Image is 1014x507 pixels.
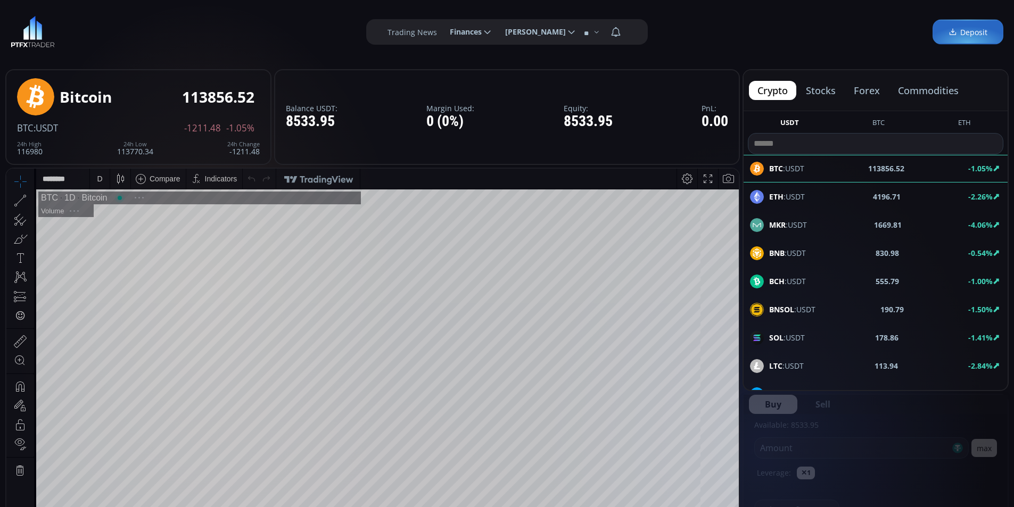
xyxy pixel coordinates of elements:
[35,38,57,46] div: Volume
[769,220,786,230] b: MKR
[749,81,796,100] button: crypto
[712,428,727,436] div: auto
[199,6,231,14] div: Indicators
[968,220,993,230] b: -4.06%
[426,113,474,130] div: 0 (0%)
[845,81,888,100] button: forex
[874,219,902,230] b: 1669.81
[769,304,815,315] span: :USDT
[769,388,808,400] span: :USDT
[286,113,337,130] div: 8533.95
[968,333,993,343] b: -1.41%
[949,27,987,38] span: Deposit
[109,24,118,34] div: Market open
[182,89,254,105] div: 113856.52
[52,24,69,34] div: 1D
[35,24,52,34] div: BTC
[968,304,993,314] b: -1.50%
[143,422,160,442] div: Go to
[17,141,43,147] div: 24h High
[880,304,904,315] b: 190.79
[117,141,153,147] div: 24h Low
[227,141,260,155] div: -1211.48
[769,191,805,202] span: :USDT
[702,104,728,112] label: PnL:
[24,397,29,411] div: Hide Drawings Toolbar
[769,361,782,371] b: LTC
[702,113,728,130] div: 0.00
[69,24,101,34] div: Bitcoin
[876,276,899,287] b: 555.79
[968,276,993,286] b: -1.00%
[968,389,993,399] b: -2.65%
[143,6,174,14] div: Compare
[769,276,806,287] span: :USDT
[868,118,889,131] button: BTC
[968,192,993,202] b: -2.26%
[873,191,901,202] b: 4196.71
[954,118,975,131] button: ETH
[611,428,662,436] span: 14:50:23 (UTC)
[769,219,807,230] span: :USDT
[226,123,254,133] span: -1.05%
[54,428,62,436] div: 1y
[60,89,112,105] div: Bitcoin
[105,428,113,436] div: 5d
[769,192,784,202] b: ETH
[875,360,898,371] b: 113.94
[879,388,898,400] b: 24.25
[90,6,96,14] div: D
[10,142,18,152] div: 
[17,141,43,155] div: 116980
[769,332,805,343] span: :USDT
[120,428,129,436] div: 1d
[769,304,794,314] b: BNSOL
[564,104,613,112] label: Equity:
[442,21,482,43] span: Finances
[498,21,566,43] span: [PERSON_NAME]
[691,422,708,442] div: Toggle Log Scale
[889,81,967,100] button: commodities
[184,123,221,133] span: -1211.48
[769,333,784,343] b: SOL
[933,20,1003,45] a: Deposit
[117,141,153,155] div: 113770.34
[11,16,55,48] img: LOGO
[769,360,804,371] span: :USDT
[69,428,79,436] div: 3m
[286,104,337,112] label: Balance USDT:
[676,422,691,442] div: Toggle Percentage
[227,141,260,147] div: 24h Change
[769,276,785,286] b: BCH
[769,389,787,399] b: LINK
[797,81,844,100] button: stocks
[426,104,474,112] label: Margin Used:
[388,27,437,38] label: Trading News
[564,113,613,130] div: 8533.95
[769,247,806,259] span: :USDT
[87,428,97,436] div: 1m
[876,247,899,259] b: 830.98
[38,428,46,436] div: 5y
[695,428,705,436] div: log
[968,361,993,371] b: -2.84%
[769,248,785,258] b: BNB
[17,122,34,134] span: BTC
[34,122,58,134] span: :USDT
[776,118,803,131] button: USDT
[607,422,666,442] button: 14:50:23 (UTC)
[875,332,898,343] b: 178.86
[968,248,993,258] b: -0.54%
[708,422,730,442] div: Toggle Auto Scale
